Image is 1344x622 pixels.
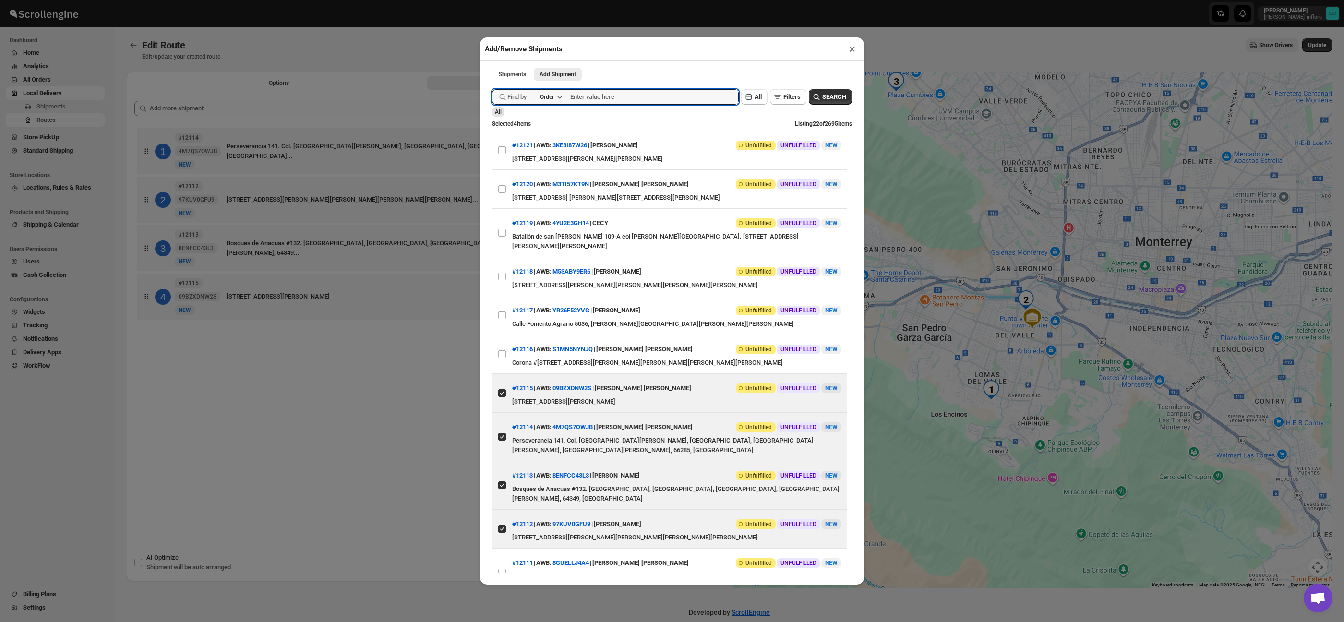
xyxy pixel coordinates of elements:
span: Unfulfilled [745,307,772,314]
span: UNFULFILLED [780,142,816,149]
button: #12111 [512,559,533,566]
div: [STREET_ADDRESS] [PERSON_NAME][STREET_ADDRESS][PERSON_NAME] [512,193,841,203]
span: AWB: [536,141,552,150]
span: UNFULFILLED [780,268,816,275]
span: AWB: [536,422,552,432]
button: Filters [770,89,806,105]
span: AWB: [536,471,552,480]
span: Unfulfilled [745,219,772,227]
span: AWB: [536,306,552,315]
div: | | [512,302,640,319]
span: NEW [825,220,838,227]
span: NEW [825,307,838,314]
div: [STREET_ADDRESS][PERSON_NAME][PERSON_NAME][PERSON_NAME][PERSON_NAME] [512,280,841,290]
div: Selected Shipments [127,93,726,490]
span: AWB: [536,519,552,529]
button: #12121 [512,142,533,149]
button: #12119 [512,219,533,227]
div: [PERSON_NAME] [PERSON_NAME] [592,176,689,193]
span: Shipments [499,71,526,78]
button: 4M7QS7OWJB [552,423,593,431]
div: [PERSON_NAME] [594,263,641,280]
div: | | [512,515,641,533]
div: | | [512,263,641,280]
h2: Add/Remove Shipments [485,44,563,54]
button: M3TI57KT9N [552,180,589,188]
button: #12113 [512,472,533,479]
div: [STREET_ADDRESS][PERSON_NAME] [512,397,841,407]
span: UNFULFILLED [780,180,816,188]
div: | | [512,380,691,397]
button: Order [534,90,567,104]
span: NEW [825,560,838,566]
span: Unfulfilled [745,384,772,392]
div: Corona #[STREET_ADDRESS][PERSON_NAME][PERSON_NAME][PERSON_NAME][PERSON_NAME] [512,358,841,368]
div: | | [512,341,693,358]
span: Unfulfilled [745,423,772,431]
span: AWB: [536,218,552,228]
span: UNFULFILLED [780,307,816,314]
button: #12118 [512,268,533,275]
div: Calle Fomento Agrario 5036, [PERSON_NAME][GEOGRAPHIC_DATA][PERSON_NAME][PERSON_NAME] [512,319,841,329]
button: YR26F52YVG [552,307,589,314]
span: NEW [825,472,838,479]
button: 09BZXDNW2S [552,384,591,392]
span: NEW [825,521,838,527]
div: | | [512,215,608,232]
span: NEW [825,424,838,431]
div: Bosques de Anacuas #132. [GEOGRAPHIC_DATA], [GEOGRAPHIC_DATA], [GEOGRAPHIC_DATA], [GEOGRAPHIC_DAT... [512,484,841,503]
button: 4YU2E3GH14 [552,219,589,227]
button: S1MN5NYNJQ [552,346,593,353]
span: Unfulfilled [745,559,772,567]
div: Batallón de san [PERSON_NAME] 109-A col [PERSON_NAME][GEOGRAPHIC_DATA]. [STREET_ADDRESS][PERSON_N... [512,232,841,251]
div: [STREET_ADDRESS][PERSON_NAME][PERSON_NAME][PERSON_NAME][PERSON_NAME] [512,533,841,542]
span: Unfulfilled [745,520,772,528]
button: #12120 [512,180,533,188]
div: [STREET_ADDRESS][PERSON_NAME]. [GEOGRAPHIC_DATA], [GEOGRAPHIC_DATA], [GEOGRAPHIC_DATA][PERSON_NAM... [512,572,841,591]
div: [PERSON_NAME] [590,137,638,154]
input: Enter value here [570,89,739,105]
span: AWB: [536,383,552,393]
span: UNFULFILLED [780,559,816,567]
div: [PERSON_NAME] [PERSON_NAME] [596,341,693,358]
span: NEW [825,268,838,275]
button: SEARCH [809,89,852,105]
span: UNFULFILLED [780,423,816,431]
button: × [845,42,859,56]
span: Find by [507,92,527,102]
span: AWB: [536,345,552,354]
span: Unfulfilled [745,472,772,479]
span: Unfulfilled [745,268,772,275]
span: Selected 4 items [492,120,531,127]
div: | | [512,419,693,436]
div: CECY [592,215,608,232]
div: | | [512,176,689,193]
button: 97KUV0GFU9 [552,520,590,527]
span: AWB: [536,558,552,568]
button: #12115 [512,384,533,392]
div: Order [540,93,554,101]
div: [PERSON_NAME] [594,515,641,533]
button: #12114 [512,423,533,431]
div: | | [512,554,689,572]
span: SEARCH [822,92,846,102]
span: UNFULFILLED [780,520,816,528]
span: Filters [783,93,801,100]
span: UNFULFILLED [780,472,816,479]
span: Unfulfilled [745,346,772,353]
div: [PERSON_NAME] [PERSON_NAME] [595,380,691,397]
button: #12117 [512,307,533,314]
button: All [741,89,768,105]
button: #12112 [512,520,533,527]
span: UNFULFILLED [780,219,816,227]
span: UNFULFILLED [780,384,816,392]
span: NEW [825,181,838,188]
div: [PERSON_NAME] [PERSON_NAME] [592,554,689,572]
span: All [755,93,762,100]
div: [STREET_ADDRESS][PERSON_NAME][PERSON_NAME] [512,154,841,164]
button: #12116 [512,346,533,353]
div: [PERSON_NAME] [PERSON_NAME] [596,419,693,436]
div: | | [512,467,640,484]
span: AWB: [536,179,552,189]
button: 3KE3I87W26 [552,142,587,149]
